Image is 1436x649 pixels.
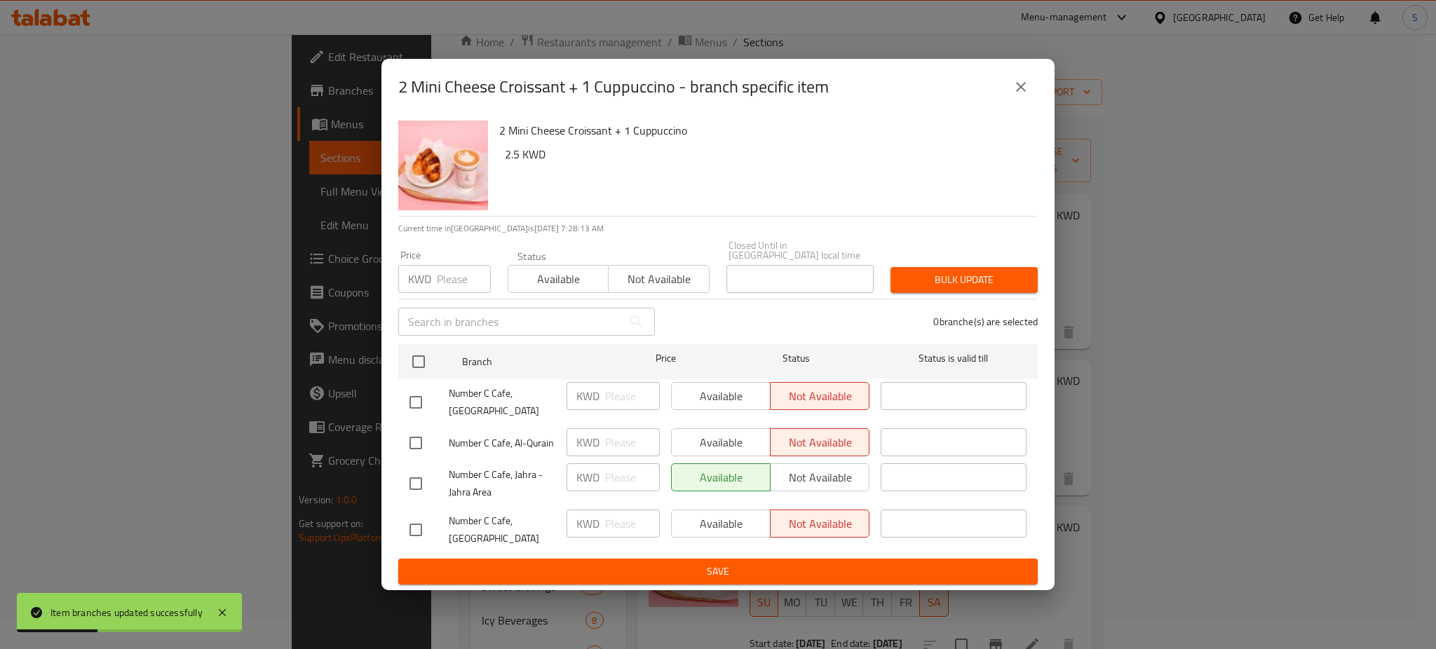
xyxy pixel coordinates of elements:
[398,121,488,210] img: 2 Mini Cheese Croissant + 1 Cuppuccino
[514,269,603,289] span: Available
[881,350,1027,367] span: Status is valid till
[576,469,600,486] p: KWD
[1004,70,1038,104] button: close
[499,121,1027,140] h6: 2 Mini Cheese Croissant + 1 Cuppuccino
[576,434,600,451] p: KWD
[576,515,600,532] p: KWD
[508,265,609,293] button: Available
[462,353,608,371] span: Branch
[449,435,555,452] span: Number C Cafe, Al-Qurain
[605,382,660,410] input: Please enter price
[890,267,1038,293] button: Bulk update
[449,512,555,547] span: Number C Cafe, [GEOGRAPHIC_DATA]
[449,466,555,501] span: Number C Cafe, Jahra - Jahra Area
[576,388,600,404] p: KWD
[608,265,709,293] button: Not available
[605,463,660,491] input: Please enter price
[50,605,203,620] div: Item branches updated successfully
[724,350,869,367] span: Status
[437,265,491,293] input: Please enter price
[619,350,712,367] span: Price
[398,308,623,336] input: Search in branches
[605,510,660,538] input: Please enter price
[409,563,1027,580] span: Save
[902,271,1027,289] span: Bulk update
[505,144,1027,164] h6: 2.5 KWD
[605,428,660,456] input: Please enter price
[398,222,1038,235] p: Current time in [GEOGRAPHIC_DATA] is [DATE] 7:28:13 AM
[614,269,703,289] span: Not available
[398,559,1038,585] button: Save
[408,271,431,287] p: KWD
[398,76,829,98] h2: 2 Mini Cheese Croissant + 1 Cuppuccino - branch specific item
[449,385,555,420] span: Number C Cafe, [GEOGRAPHIC_DATA]
[933,315,1038,329] p: 0 branche(s) are selected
